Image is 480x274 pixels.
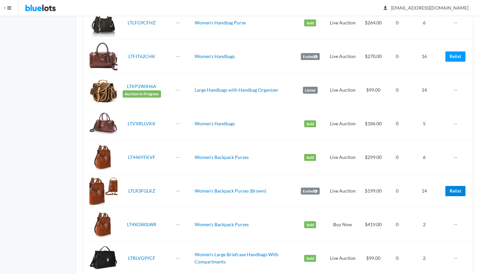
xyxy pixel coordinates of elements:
[406,140,442,174] td: 6
[358,174,388,208] td: $199.00
[301,53,320,60] label: Ended
[442,107,473,140] td: --
[176,53,179,59] a: --
[176,121,179,126] a: --
[327,6,358,40] td: Live Auction
[195,252,278,265] a: Women's Large Briefcase Handbags With Compartments
[128,255,155,261] a: LTRLVG9YCF
[327,140,358,174] td: Live Auction
[388,73,406,107] td: 0
[406,208,442,241] td: 2
[128,188,155,194] a: LTLR3FGLKZ
[304,19,316,27] label: Sold
[304,255,316,262] label: Sold
[358,6,388,40] td: $264.00
[388,6,406,40] td: 0
[445,186,465,196] a: Relist
[358,107,388,140] td: $186.00
[406,73,442,107] td: 14
[176,188,179,194] a: --
[384,5,468,11] span: [EMAIL_ADDRESS][DOMAIN_NAME]
[442,6,473,40] td: --
[123,90,161,98] span: Auction in Progress
[327,174,358,208] td: Live Auction
[176,255,179,261] a: --
[195,121,235,126] a: Women's Handbags
[388,208,406,241] td: 0
[127,222,156,227] a: LT4XGWJLWR
[176,87,179,93] a: --
[406,40,442,73] td: 16
[388,174,406,208] td: 0
[195,20,246,25] a: Women's Handbag Purse
[388,107,406,140] td: 0
[358,73,388,107] td: $99.00
[195,188,266,194] a: Women's Backpack Purses (Brown)
[304,120,316,128] label: Sold
[195,154,249,160] a: Women's Backpack Purses
[406,107,442,140] td: 5
[127,83,156,89] a: LTKP2WJH6A
[176,154,179,160] a: --
[128,154,155,160] a: LT446YFKVF
[301,188,320,195] label: Ended
[445,51,465,62] a: Relist
[406,174,442,208] td: 14
[442,140,473,174] td: --
[442,208,473,241] td: --
[128,20,156,25] a: LTLFG9CFHZ
[406,6,442,40] td: 6
[388,40,406,73] td: 0
[195,53,235,59] a: Women's Handbags
[128,121,156,126] a: LTVXRLLVKK
[327,208,358,241] td: Buy Now
[358,208,388,241] td: $419.00
[176,20,179,25] a: --
[442,73,473,107] td: --
[327,107,358,140] td: Live Auction
[303,87,318,94] label: Listed
[358,140,388,174] td: $299.00
[304,154,316,161] label: Sold
[304,221,316,228] label: Sold
[195,87,278,93] a: Large Handbags with Handbag Organizer
[195,222,249,227] a: Women's Backpack Purses
[128,53,155,59] a: LTFJT62CHK
[327,73,358,107] td: Live Auction
[388,140,406,174] td: 0
[327,40,358,73] td: Live Auction
[382,5,389,12] ion-icon: person
[176,222,179,227] a: --
[358,40,388,73] td: $270.00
